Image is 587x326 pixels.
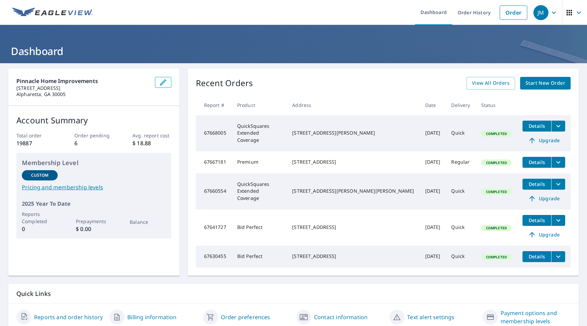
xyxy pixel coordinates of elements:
p: Order pending [74,132,113,139]
div: JM [533,5,548,20]
button: detailsBtn-67630455 [522,251,551,262]
th: Product [232,95,287,115]
button: filesDropdownBtn-67668005 [551,121,565,132]
button: detailsBtn-67660554 [522,179,551,190]
div: [STREET_ADDRESS][PERSON_NAME] [292,130,414,136]
td: 67660554 [196,173,232,209]
span: Details [527,181,547,187]
td: Quick [446,173,475,209]
td: Regular [446,151,475,173]
a: Upgrade [522,193,565,204]
p: [STREET_ADDRESS] [16,85,149,91]
p: Membership Level [22,158,166,167]
span: Upgrade [527,231,561,239]
p: Alpharetta, GA 30005 [16,91,149,97]
span: Details [527,217,547,223]
p: 6 [74,139,113,147]
span: Completed [482,131,511,136]
a: Order preferences [221,313,270,321]
span: Details [527,123,547,129]
a: Reports and order history [34,313,103,321]
td: Premium [232,151,287,173]
span: Details [527,159,547,165]
div: [STREET_ADDRESS][PERSON_NAME][PERSON_NAME] [292,188,414,194]
th: Status [476,95,517,115]
td: [DATE] [420,173,446,209]
span: Completed [482,189,511,194]
a: Start New Order [520,77,571,90]
a: Contact information [314,313,368,321]
th: Address [287,95,419,115]
td: Quick [446,115,475,151]
td: 67667181 [196,151,232,173]
td: Bid Perfect [232,246,287,268]
a: Order [500,5,527,20]
a: Upgrade [522,229,565,240]
p: Avg. report cost [132,132,171,139]
td: [DATE] [420,246,446,268]
button: detailsBtn-67668005 [522,121,551,132]
button: filesDropdownBtn-67660554 [551,179,565,190]
td: [DATE] [420,151,446,173]
p: Total order [16,132,55,139]
td: Quick [446,246,475,268]
button: filesDropdownBtn-67641727 [551,215,565,226]
p: Reports Completed [22,210,58,225]
a: Billing information [127,313,176,321]
button: filesDropdownBtn-67667181 [551,157,565,168]
p: Quick Links [16,289,571,298]
h1: Dashboard [8,44,579,58]
a: Upgrade [522,135,565,146]
span: Completed [482,226,511,230]
td: [DATE] [420,115,446,151]
span: Completed [482,255,511,259]
span: Start New Order [526,79,565,87]
a: Pricing and membership levels [22,183,166,191]
p: Prepayments [76,218,112,225]
p: Custom [31,172,49,178]
td: [DATE] [420,209,446,246]
span: Upgrade [527,194,561,203]
p: $ 0.00 [76,225,112,233]
span: Details [527,253,547,260]
p: $ 18.88 [132,139,171,147]
button: detailsBtn-67641727 [522,215,551,226]
div: [STREET_ADDRESS] [292,253,414,260]
th: Date [420,95,446,115]
td: Bid Perfect [232,209,287,246]
span: View All Orders [472,79,510,87]
a: Payment options and membership levels [501,309,571,325]
button: detailsBtn-67667181 [522,157,551,168]
span: Upgrade [527,136,561,145]
p: Pinnacle Home Improvements [16,77,149,85]
p: 19887 [16,139,55,147]
img: EV Logo [12,8,93,18]
td: QuickSquares Extended Coverage [232,115,287,151]
p: 2025 Year To Date [22,200,166,208]
th: Report # [196,95,232,115]
td: Quick [446,209,475,246]
td: QuickSquares Extended Coverage [232,173,287,209]
a: View All Orders [467,77,515,90]
div: [STREET_ADDRESS] [292,159,414,165]
td: 67668005 [196,115,232,151]
a: Text alert settings [407,313,454,321]
td: 67630455 [196,246,232,268]
th: Delivery [446,95,475,115]
p: Account Summary [16,114,171,126]
td: 67641727 [196,209,232,246]
div: [STREET_ADDRESS] [292,224,414,231]
span: Completed [482,160,511,165]
p: Balance [130,218,166,226]
p: Recent Orders [196,77,253,90]
button: filesDropdownBtn-67630455 [551,251,565,262]
p: 0 [22,225,58,233]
